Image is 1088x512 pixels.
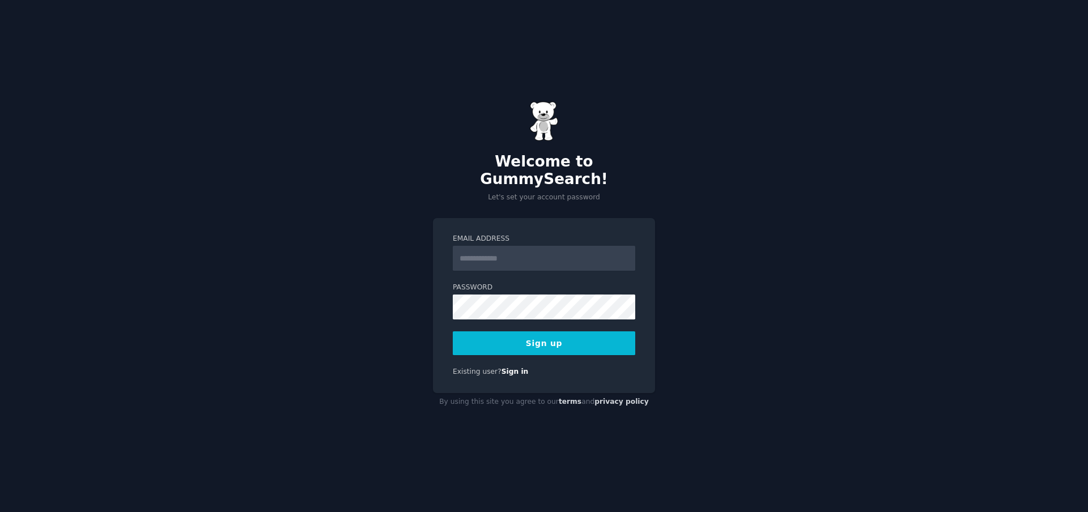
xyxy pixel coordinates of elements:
[433,393,655,411] div: By using this site you agree to our and
[453,331,635,355] button: Sign up
[453,368,501,376] span: Existing user?
[501,368,529,376] a: Sign in
[530,101,558,141] img: Gummy Bear
[594,398,649,406] a: privacy policy
[453,283,635,293] label: Password
[559,398,581,406] a: terms
[433,193,655,203] p: Let's set your account password
[453,234,635,244] label: Email Address
[433,153,655,189] h2: Welcome to GummySearch!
